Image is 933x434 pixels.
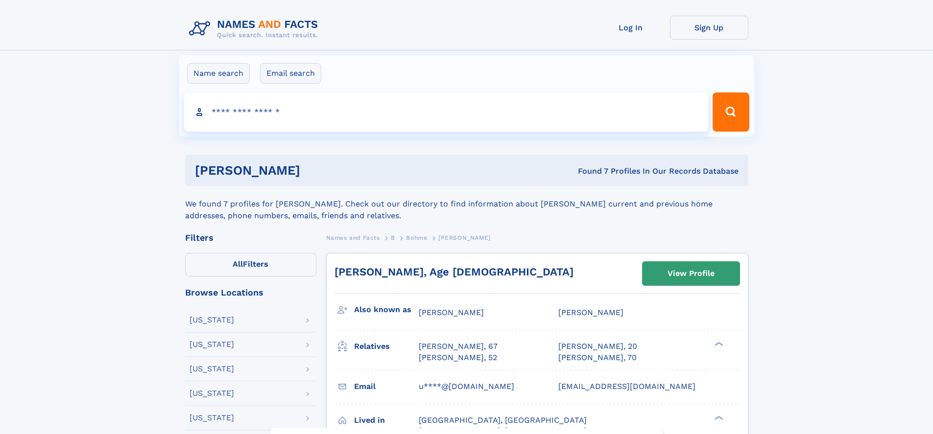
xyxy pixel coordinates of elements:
[354,412,419,429] h3: Lived in
[260,63,321,84] label: Email search
[558,341,637,352] a: [PERSON_NAME], 20
[190,414,234,422] div: [US_STATE]
[438,234,491,241] span: [PERSON_NAME]
[185,253,316,276] label: Filters
[592,16,670,40] a: Log In
[185,288,316,297] div: Browse Locations
[187,63,250,84] label: Name search
[643,262,740,285] a: View Profile
[190,389,234,397] div: [US_STATE]
[712,341,724,347] div: ❯
[195,164,439,177] h1: [PERSON_NAME]
[190,316,234,324] div: [US_STATE]
[190,365,234,373] div: [US_STATE]
[184,92,709,132] input: search input
[439,166,739,177] div: Found 7 Profiles In Our Records Database
[668,262,715,285] div: View Profile
[558,308,623,317] span: [PERSON_NAME]
[419,341,498,352] a: [PERSON_NAME], 67
[419,352,497,363] a: [PERSON_NAME], 52
[419,308,484,317] span: [PERSON_NAME]
[391,234,395,241] span: B
[335,266,574,278] a: [PERSON_NAME], Age [DEMOGRAPHIC_DATA]
[391,231,395,244] a: B
[406,234,427,241] span: Bohme
[354,301,419,318] h3: Also known as
[354,378,419,395] h3: Email
[712,414,724,421] div: ❯
[185,233,316,242] div: Filters
[185,16,326,42] img: Logo Names and Facts
[670,16,748,40] a: Sign Up
[558,352,637,363] a: [PERSON_NAME], 70
[558,382,695,391] span: [EMAIL_ADDRESS][DOMAIN_NAME]
[354,338,419,355] h3: Relatives
[185,186,748,222] div: We found 7 profiles for [PERSON_NAME]. Check out our directory to find information about [PERSON_...
[406,231,427,244] a: Bohme
[713,92,749,132] button: Search Button
[233,259,243,269] span: All
[190,341,234,348] div: [US_STATE]
[326,231,380,244] a: Names and Facts
[419,415,587,425] span: [GEOGRAPHIC_DATA], [GEOGRAPHIC_DATA]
